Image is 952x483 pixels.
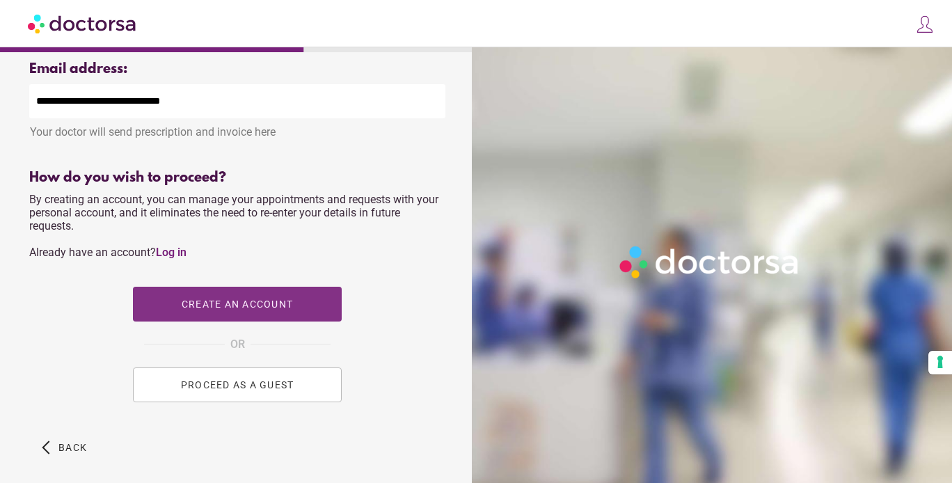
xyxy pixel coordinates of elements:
span: Create an account [182,299,293,310]
img: Logo-Doctorsa-trans-White-partial-flat.png [614,241,805,283]
img: Doctorsa.com [28,8,138,39]
span: Back [58,442,87,453]
div: How do you wish to proceed? [29,170,445,186]
div: Your doctor will send prescription and invoice here [29,118,445,138]
button: PROCEED AS A GUEST [133,367,342,402]
a: Log in [156,246,187,259]
button: Your consent preferences for tracking technologies [928,351,952,374]
span: OR [230,335,245,354]
button: arrow_back_ios Back [36,430,93,465]
button: Create an account [133,287,342,322]
span: PROCEED AS A GUEST [181,379,294,390]
img: icons8-customer-100.png [915,15,935,34]
span: By creating an account, you can manage your appointments and requests with your personal account,... [29,193,438,259]
div: Email address: [29,61,445,77]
